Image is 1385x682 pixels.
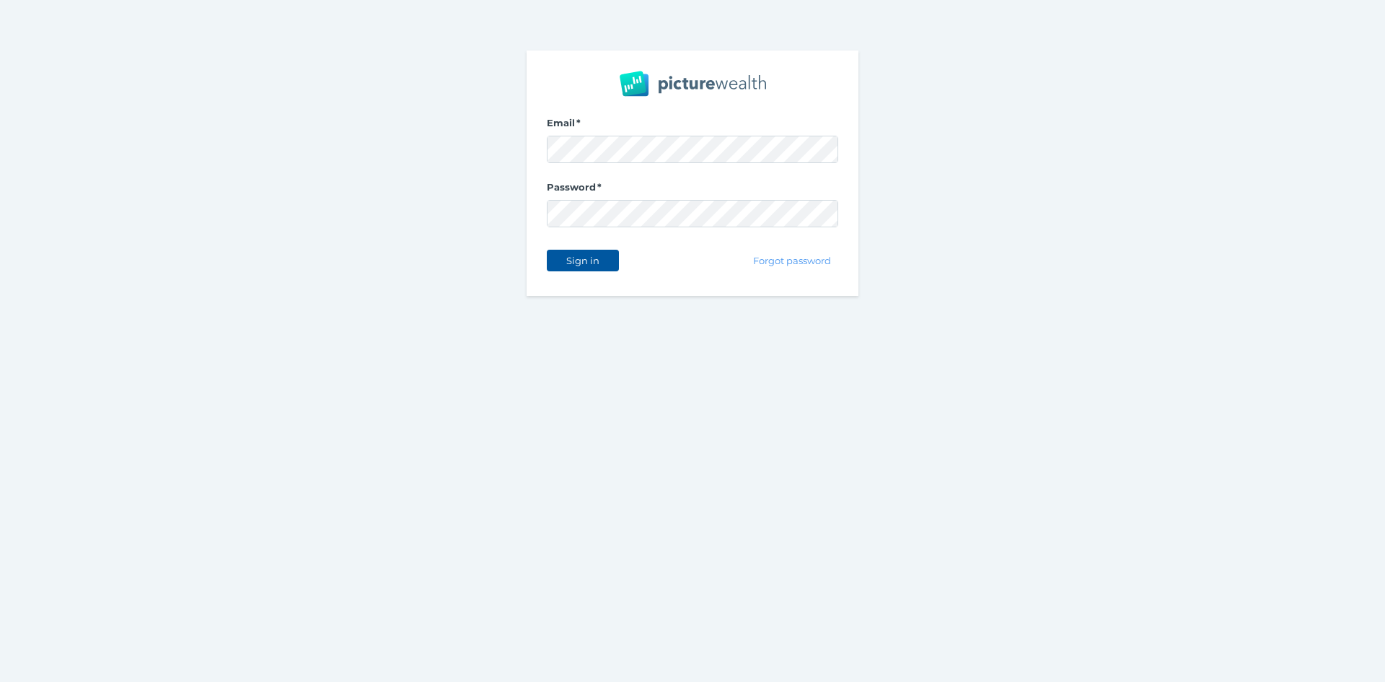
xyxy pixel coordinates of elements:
label: Email [547,117,838,136]
img: PW [620,71,766,97]
span: Sign in [560,255,605,266]
label: Password [547,181,838,200]
button: Sign in [547,250,619,271]
span: Forgot password [747,255,837,266]
button: Forgot password [747,250,838,271]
